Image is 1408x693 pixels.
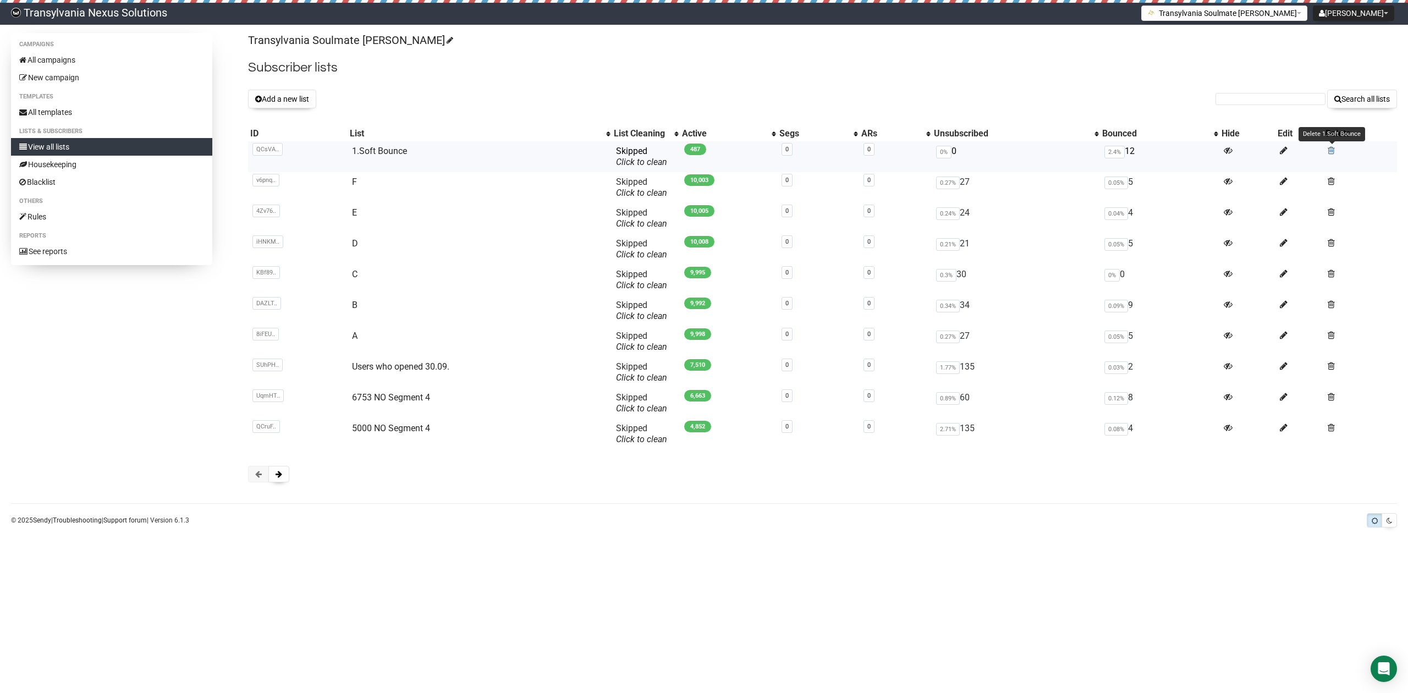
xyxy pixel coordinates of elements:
[684,298,711,309] span: 9,992
[1104,177,1128,189] span: 0.05%
[11,138,212,156] a: View all lists
[616,331,667,352] span: Skipped
[11,229,212,243] li: Reports
[1219,126,1275,141] th: Hide: No sort applied, sorting is disabled
[932,388,1100,419] td: 60
[867,207,871,215] a: 0
[1100,172,1219,203] td: 5
[33,516,51,524] a: Sendy
[684,390,711,402] span: 6,663
[11,243,212,260] a: See reports
[11,103,212,121] a: All templates
[680,126,777,141] th: Active: No sort applied, activate to apply an ascending sort
[684,267,711,278] span: 9,995
[867,300,871,307] a: 0
[932,295,1100,326] td: 34
[616,218,667,229] a: Click to clean
[932,265,1100,295] td: 30
[861,128,921,139] div: ARs
[1100,141,1219,172] td: 12
[936,146,952,158] span: 0%
[1100,234,1219,265] td: 5
[932,203,1100,234] td: 24
[103,516,147,524] a: Support forum
[1313,5,1394,21] button: [PERSON_NAME]
[936,331,960,343] span: 0.27%
[777,126,859,141] th: Segs: No sort applied, activate to apply an ascending sort
[684,174,714,186] span: 10,003
[936,423,960,436] span: 2.71%
[248,126,348,141] th: ID: No sort applied, sorting is disabled
[1100,295,1219,326] td: 9
[616,434,667,444] a: Click to clean
[684,421,711,432] span: 4,852
[1100,419,1219,449] td: 4
[1100,126,1219,141] th: Bounced: No sort applied, activate to apply an ascending sort
[11,208,212,226] a: Rules
[11,51,212,69] a: All campaigns
[785,361,789,369] a: 0
[936,269,956,282] span: 0.3%
[616,238,667,260] span: Skipped
[350,128,601,139] div: List
[785,146,789,153] a: 0
[616,207,667,229] span: Skipped
[612,126,680,141] th: List Cleaning: No sort applied, activate to apply an ascending sort
[1100,265,1219,295] td: 0
[248,58,1397,78] h2: Subscriber lists
[932,234,1100,265] td: 21
[1104,331,1128,343] span: 0.05%
[616,311,667,321] a: Click to clean
[352,177,357,187] a: F
[616,392,667,414] span: Skipped
[1275,126,1323,141] th: Edit: No sort applied, sorting is disabled
[1102,128,1208,139] div: Bounced
[352,423,430,433] a: 5000 NO Segment 4
[248,34,452,47] a: Transylvania Soulmate [PERSON_NAME]
[1104,361,1128,374] span: 0.03%
[1104,207,1128,220] span: 0.04%
[1104,146,1125,158] span: 2.4%
[352,331,358,341] a: A
[352,238,358,249] a: D
[1104,238,1128,251] span: 0.05%
[352,269,358,279] a: C
[1100,203,1219,234] td: 4
[936,392,960,405] span: 0.89%
[1278,128,1321,139] div: Edit
[785,238,789,245] a: 0
[867,177,871,184] a: 0
[785,423,789,430] a: 0
[1104,269,1120,282] span: 0%
[352,392,430,403] a: 6753 NO Segment 4
[1100,326,1219,357] td: 5
[252,328,279,340] span: 8iFEU..
[252,235,283,248] span: iHNKM..
[616,423,667,444] span: Skipped
[252,389,284,402] span: UqmHT..
[932,326,1100,357] td: 27
[785,269,789,276] a: 0
[936,177,960,189] span: 0.27%
[1147,8,1156,17] img: 1.png
[1104,423,1128,436] span: 0.08%
[932,419,1100,449] td: 135
[616,403,667,414] a: Click to clean
[616,177,667,198] span: Skipped
[785,300,789,307] a: 0
[11,514,189,526] p: © 2025 | | | Version 6.1.3
[11,156,212,173] a: Housekeeping
[616,280,667,290] a: Click to clean
[867,331,871,338] a: 0
[867,238,871,245] a: 0
[252,297,281,310] span: DAZLT..
[932,357,1100,388] td: 135
[616,249,667,260] a: Click to clean
[859,126,932,141] th: ARs: No sort applied, activate to apply an ascending sort
[11,38,212,51] li: Campaigns
[684,205,714,217] span: 10,005
[684,328,711,340] span: 9,998
[252,420,280,433] span: QCruF..
[616,146,667,167] span: Skipped
[11,125,212,138] li: Lists & subscribers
